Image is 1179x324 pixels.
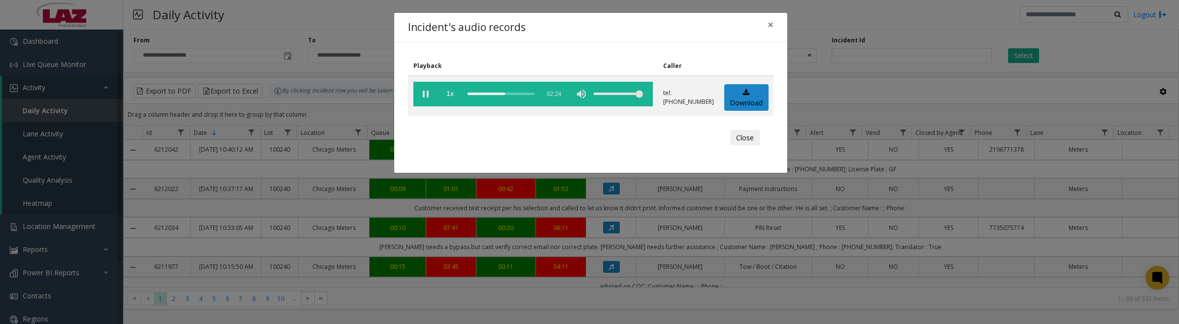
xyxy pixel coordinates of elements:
th: Caller [658,56,719,76]
div: scrub bar [468,82,535,106]
span: × [768,18,774,32]
th: Playback [408,56,658,76]
span: playback speed button [438,82,463,106]
button: Close [730,130,760,146]
button: Close [761,13,780,37]
h4: Incident's audio records [408,20,526,35]
div: volume level [594,82,643,106]
a: Download [724,84,769,111]
p: tel:[PHONE_NUMBER] [663,89,714,106]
